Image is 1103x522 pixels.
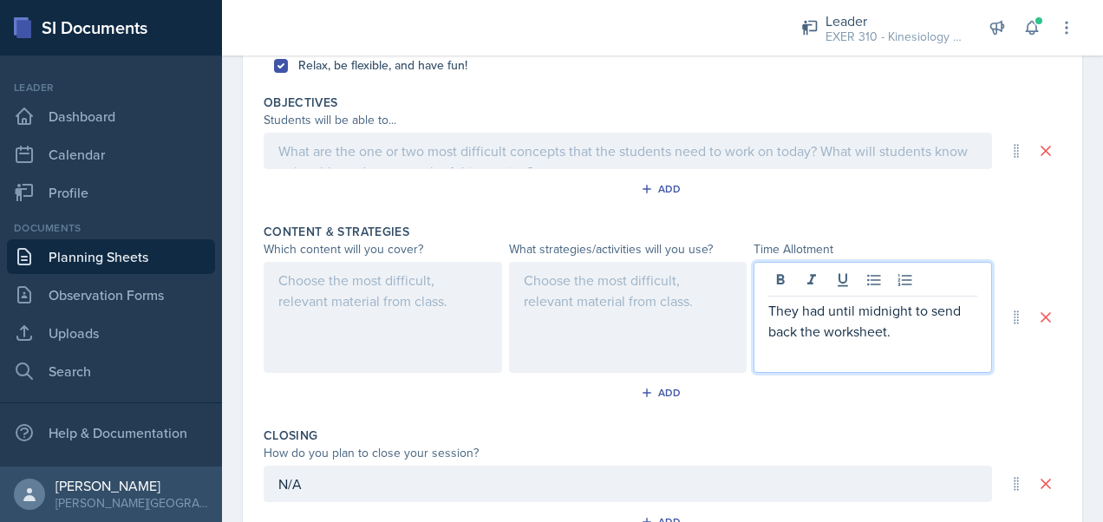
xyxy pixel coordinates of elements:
[55,477,208,494] div: [PERSON_NAME]
[7,220,215,236] div: Documents
[55,494,208,512] div: [PERSON_NAME][GEOGRAPHIC_DATA]
[7,175,215,210] a: Profile
[264,240,502,258] div: Which content will you cover?
[278,473,977,494] p: N/A
[635,176,691,202] button: Add
[7,277,215,312] a: Observation Forms
[7,316,215,350] a: Uploads
[635,380,691,406] button: Add
[7,415,215,450] div: Help & Documentation
[754,240,992,258] div: Time Allotment
[7,99,215,134] a: Dashboard
[264,223,409,240] label: Content & Strategies
[7,354,215,388] a: Search
[264,94,338,111] label: Objectives
[7,239,215,274] a: Planning Sheets
[298,56,467,75] label: Relax, be flexible, and have fun!
[264,427,317,444] label: Closing
[264,444,992,462] div: How do you plan to close your session?
[644,386,682,400] div: Add
[7,80,215,95] div: Leader
[768,300,977,342] p: They had until midnight to send back the worksheet.
[644,182,682,196] div: Add
[826,28,964,46] div: EXER 310 - Kinesiology / Fall 2025
[509,240,747,258] div: What strategies/activities will you use?
[7,137,215,172] a: Calendar
[826,10,964,31] div: Leader
[264,111,992,129] div: Students will be able to...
